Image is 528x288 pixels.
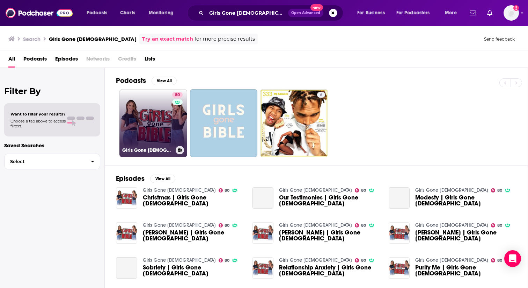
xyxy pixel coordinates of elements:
[288,9,323,17] button: Open AdvancedNew
[279,187,352,193] a: Girls Gone Bible
[4,154,100,169] button: Select
[116,222,137,244] img: Socrates Charos | Girls Gone Bible
[172,92,183,98] a: 80
[142,35,193,43] a: Try an exact match
[150,175,175,183] button: View All
[119,89,187,157] a: 80Girls Gone [DEMOGRAPHIC_DATA]
[291,11,320,15] span: Open Advanced
[389,187,410,209] a: Modesty | Girls Gone Bible
[122,147,173,153] h3: Girls Gone [DEMOGRAPHIC_DATA]
[415,257,488,263] a: Girls Gone Bible
[219,258,230,262] a: 80
[357,8,385,18] span: For Business
[352,7,394,19] button: open menu
[116,174,145,183] h2: Episodes
[116,7,139,19] a: Charts
[225,189,229,192] span: 80
[143,222,216,228] a: Girls Gone Bible
[149,8,174,18] span: Monitoring
[491,258,502,262] a: 80
[415,195,516,206] span: Modesty | Girls Gone [DEMOGRAPHIC_DATA]
[145,53,155,68] a: Lists
[195,35,255,43] span: for more precise results
[279,230,380,241] span: [PERSON_NAME] | Girls Gone [DEMOGRAPHIC_DATA]
[415,187,488,193] a: Girls Gone Bible
[120,8,135,18] span: Charts
[279,257,352,263] a: Girls Gone Bible
[355,258,366,262] a: 80
[513,5,519,11] svg: Add a profile image
[86,53,110,68] span: Networks
[143,187,216,193] a: Girls Gone Bible
[355,188,366,192] a: 80
[497,189,502,192] span: 80
[467,7,479,19] a: Show notifications dropdown
[225,224,229,227] span: 80
[440,7,465,19] button: open menu
[4,142,100,149] p: Saved Searches
[152,77,177,85] button: View All
[143,230,244,241] a: Socrates Charos | Girls Gone Bible
[23,36,41,42] h3: Search
[482,36,517,42] button: Send feedback
[279,265,380,276] a: Relationship Anxiety | Girls Gone Bible
[415,265,516,276] span: Purify Me | Girls Gone [DEMOGRAPHIC_DATA]
[279,230,380,241] a: Bryce Crawford | Girls Gone Bible
[5,159,85,164] span: Select
[82,7,116,19] button: open menu
[55,53,78,68] a: Episodes
[143,195,244,206] a: Christmas | Girls Gone Bible
[415,222,488,228] a: Girls Gone Bible
[6,6,73,20] a: Podchaser - Follow, Share and Rate Podcasts
[396,8,430,18] span: For Podcasters
[279,195,380,206] span: Our Testimonies | Girls Gone [DEMOGRAPHIC_DATA]
[143,265,244,276] a: Sobriety | Girls Gone Bible
[206,7,288,19] input: Search podcasts, credits, & more...
[279,222,352,228] a: Girls Gone Bible
[4,86,100,96] h2: Filter By
[279,265,380,276] span: Relationship Anxiety | Girls Gone [DEMOGRAPHIC_DATA]
[175,92,180,99] span: 80
[389,257,410,279] img: Purify Me | Girls Gone Bible
[415,265,516,276] a: Purify Me | Girls Gone Bible
[10,119,66,128] span: Choose a tab above to access filters.
[252,187,273,209] a: Our Testimonies | Girls Gone Bible
[116,257,137,279] a: Sobriety | Girls Gone Bible
[279,195,380,206] a: Our Testimonies | Girls Gone Bible
[49,36,137,42] h3: Girls Gone [DEMOGRAPHIC_DATA]
[8,53,15,68] a: All
[317,92,325,98] a: 6
[143,265,244,276] span: Sobriety | Girls Gone [DEMOGRAPHIC_DATA]
[320,92,322,99] span: 6
[491,188,502,192] a: 80
[87,8,107,18] span: Podcasts
[225,259,229,262] span: 80
[143,257,216,263] a: Girls Gone Bible
[415,195,516,206] a: Modesty | Girls Gone Bible
[194,5,350,21] div: Search podcasts, credits, & more...
[361,189,366,192] span: 80
[252,222,273,244] img: Bryce Crawford | Girls Gone Bible
[219,223,230,227] a: 80
[415,230,516,241] span: [PERSON_NAME] | Girls Gone [DEMOGRAPHIC_DATA]
[504,5,519,21] img: User Profile
[252,257,273,279] img: Relationship Anxiety | Girls Gone Bible
[392,7,440,19] button: open menu
[116,187,137,209] img: Christmas | Girls Gone Bible
[504,5,519,21] span: Logged in as KevinZ
[491,223,502,227] a: 80
[361,259,366,262] span: 80
[355,223,366,227] a: 80
[497,224,502,227] span: 80
[389,222,410,244] img: Bryce Crawford | Girls Gone Bible
[116,76,146,85] h2: Podcasts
